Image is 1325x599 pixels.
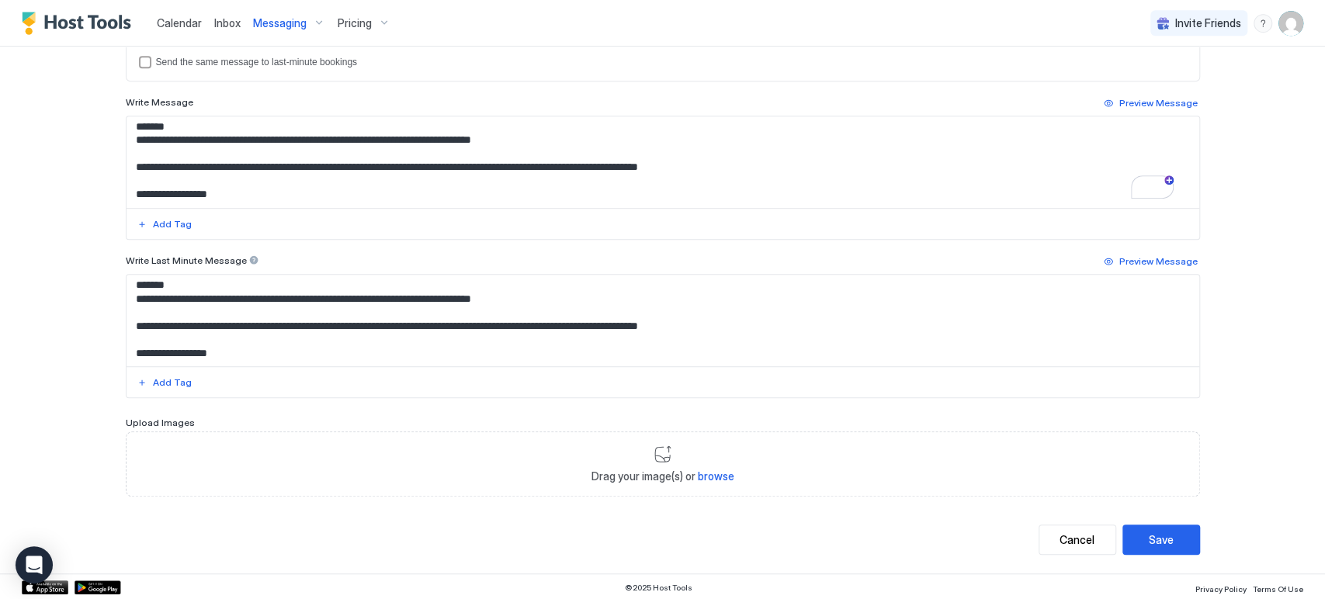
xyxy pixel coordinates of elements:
div: Open Intercom Messenger [16,546,53,583]
a: Host Tools Logo [22,12,138,35]
button: Add Tag [135,373,194,392]
button: Save [1122,525,1200,555]
span: Pricing [338,16,372,30]
button: Preview Message [1101,252,1200,271]
a: Inbox [214,15,241,31]
div: lastMinuteMessageIsTheSame [139,56,1187,68]
span: browse [698,469,734,483]
textarea: Input Field [127,275,1199,366]
div: Add Tag [153,376,192,390]
button: Add Tag [135,215,194,234]
div: User profile [1278,11,1303,36]
div: menu [1254,14,1272,33]
a: Google Play Store [75,580,121,594]
button: Cancel [1039,525,1116,555]
div: Save [1149,531,1174,548]
div: Preview Message [1119,254,1198,268]
span: © 2025 Host Tools [625,583,692,593]
span: Drag your image(s) or [591,469,734,483]
a: App Store [22,580,68,594]
span: Privacy Policy [1195,584,1247,594]
span: Messaging [253,16,307,30]
div: Add Tag [153,217,192,231]
span: Write Last Minute Message [126,254,247,266]
div: Preview Message [1119,96,1198,110]
span: Write Message [126,96,193,108]
span: Invite Friends [1175,16,1241,30]
div: Send the same message to last-minute bookings [156,57,357,68]
textarea: To enrich screen reader interactions, please activate Accessibility in Grammarly extension settings [127,116,1199,208]
button: Preview Message [1101,94,1200,113]
div: Cancel [1060,531,1094,548]
span: Calendar [157,16,202,29]
span: Inbox [214,16,241,29]
a: Terms Of Use [1253,580,1303,596]
span: Upload Images [126,417,195,428]
a: Privacy Policy [1195,580,1247,596]
a: Calendar [157,15,202,31]
span: Terms Of Use [1253,584,1303,594]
